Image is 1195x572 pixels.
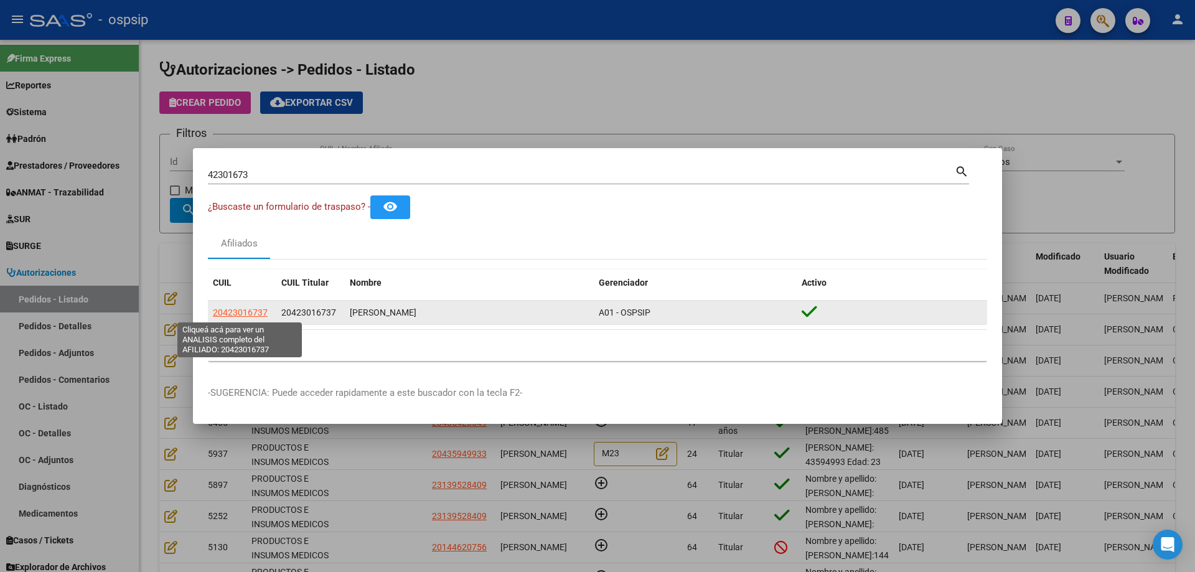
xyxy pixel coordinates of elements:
span: ¿Buscaste un formulario de traspaso? - [208,201,370,212]
datatable-header-cell: Nombre [345,270,594,296]
p: -SUGERENCIA: Puede acceder rapidamente a este buscador con la tecla F2- [208,386,987,400]
mat-icon: search [955,163,969,178]
span: CUIL [213,278,232,288]
span: A01 - OSPSIP [599,307,650,317]
span: Nombre [350,278,382,288]
span: 20423016737 [213,307,268,317]
div: Afiliados [221,237,258,251]
mat-icon: remove_red_eye [383,199,398,214]
span: Gerenciador [599,278,648,288]
span: Activo [802,278,827,288]
datatable-header-cell: CUIL [208,270,276,296]
div: Open Intercom Messenger [1153,530,1183,560]
datatable-header-cell: Gerenciador [594,270,797,296]
datatable-header-cell: Activo [797,270,987,296]
datatable-header-cell: CUIL Titular [276,270,345,296]
span: 20423016737 [281,307,336,317]
div: 1 total [208,330,987,361]
div: [PERSON_NAME] [350,306,589,320]
span: CUIL Titular [281,278,329,288]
